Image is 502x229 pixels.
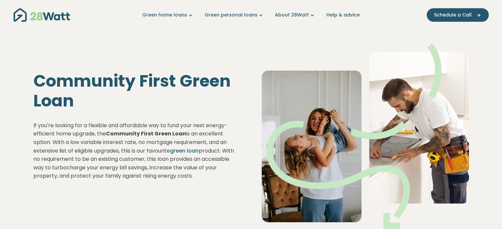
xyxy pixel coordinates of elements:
[326,12,360,18] a: Help & advice
[427,8,489,22] button: Schedule a Call
[14,7,489,23] nav: Main navigation
[205,12,264,18] a: Green personal loans
[275,12,316,18] a: About 28Watt
[170,147,199,155] a: green loan
[142,12,194,18] a: Green home loans
[434,12,472,18] span: Schedule a Call
[33,121,241,180] p: If you're looking for a flexible and affordable way to fund your next energy-efficient home upgra...
[33,71,241,111] h1: Community First Green Loan
[14,8,70,22] img: 28Watt
[106,130,186,137] strong: Community First Green Loan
